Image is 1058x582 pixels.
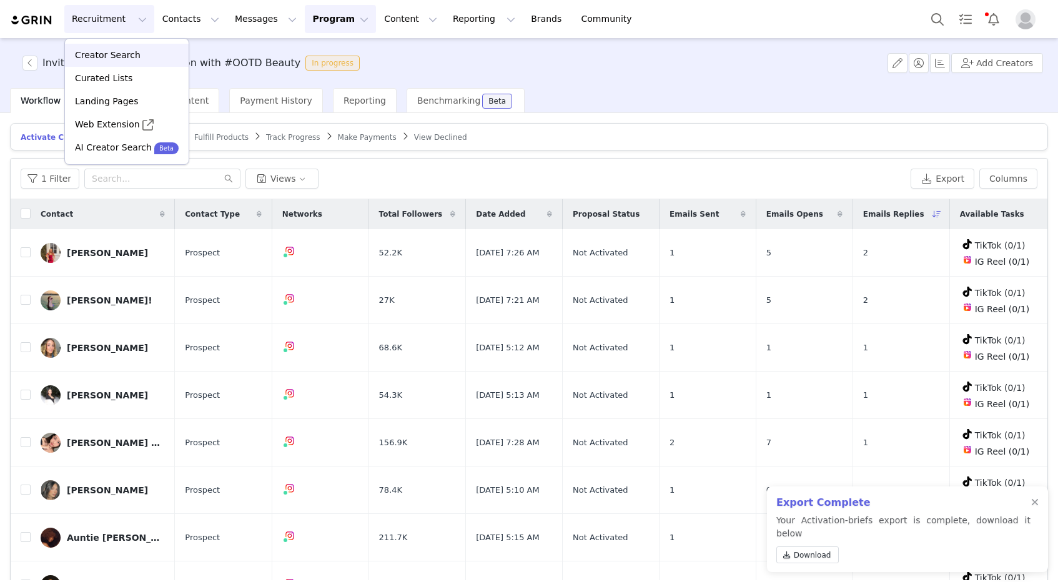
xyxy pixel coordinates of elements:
h2: Export Complete [776,495,1031,510]
span: Contact Type [185,209,240,220]
img: 9b9856ec-4dc7-493d-983c-e9f534b8a97d--s.jpg [41,433,61,453]
button: Notifications [980,5,1007,33]
button: 1 Filter [21,169,79,189]
span: IG Reel (0/1) [975,446,1030,456]
button: Views [245,169,319,189]
span: Prospect [185,247,220,259]
span: Prospect [185,389,220,402]
span: Date Added [476,209,525,220]
img: 9b0d8c43-42a2-4dab-8ed6-a8c679f4dd2a.jpg [41,385,61,405]
span: Not Activated [573,389,628,402]
span: 1 [863,484,868,496]
a: Tasks [952,5,979,33]
img: 05d777ad-abbb-4dc1-9001-5baadaa6719b.jpg [41,290,61,310]
img: placeholder-profile.jpg [1016,9,1036,29]
span: [DATE] 7:28 AM [476,436,540,449]
span: Not Activated [573,294,628,307]
span: 156.9K [379,436,408,449]
a: [PERSON_NAME] [41,243,165,263]
span: Emails Replies [863,209,924,220]
img: instagram.svg [285,246,295,256]
span: Prospect [185,531,220,544]
input: Search... [84,169,240,189]
p: Creator Search [75,49,141,62]
span: 1 [863,389,868,402]
h3: Invitation to Paid Collaboration with #OOTD Beauty [42,56,300,71]
span: Fulfill Products [194,133,249,142]
img: instagram.svg [285,293,295,303]
span: TikTok (0/1) [975,240,1026,250]
div: [PERSON_NAME] [67,248,148,258]
button: Export [911,169,974,189]
span: 54.3K [379,389,402,402]
span: Emails Sent [670,209,719,220]
span: 1 [670,389,675,402]
button: Search [924,5,951,33]
span: Not Activated [573,531,628,544]
span: 78.4K [379,484,402,496]
span: 7 [766,436,771,449]
span: 1 [670,484,675,496]
span: Prospect [185,436,220,449]
span: 1 [766,342,771,354]
div: [PERSON_NAME] 🍒 skincare & beauty [67,438,161,448]
span: 2 [863,294,868,307]
span: 5 [766,247,771,259]
button: Content [377,5,445,33]
span: TikTok (0/1) [975,335,1026,345]
span: [DATE] 5:13 AM [476,389,540,402]
span: Emails Opens [766,209,823,220]
button: Profile [1008,9,1048,29]
a: [PERSON_NAME] [41,480,165,500]
a: [PERSON_NAME]! [41,290,165,310]
button: Reporting [445,5,523,33]
p: Your Activation-briefs export is complete, download it below [776,514,1031,568]
span: Available Tasks [960,209,1024,220]
span: [DATE] 5:12 AM [476,342,540,354]
span: 1 [863,342,868,354]
span: Track Progress [266,133,320,142]
span: [DATE] 7:21 AM [476,294,540,307]
img: instagram.svg [285,483,295,493]
span: 1 [670,247,675,259]
span: Make Payments [338,133,397,142]
img: 67d220bc-b630-4f7e-9504-e1239e49839e--s.jpg [41,243,61,263]
img: instagram.svg [285,341,295,351]
span: 2 [670,436,675,449]
img: instagram.svg [285,531,295,541]
span: View Declined [414,133,467,142]
button: Recruitment [64,5,154,33]
span: Reporting [344,96,386,106]
span: 1 [670,531,675,544]
img: a4c6c00b-49c8-4f4b-a8b5-328878dc1a5c.jpg [41,480,61,500]
span: TikTok (0/1) [975,288,1026,298]
span: 27K [379,294,395,307]
span: IG Reel (0/1) [975,399,1030,409]
img: 01337ee8-0daa-4c61-92ee-88a1e080c7ce--s.jpg [41,528,61,548]
span: Not Activated [573,247,628,259]
span: Proposal Status [573,209,640,220]
span: 5 [766,294,771,307]
span: Activate Creators [21,133,94,142]
span: Total Followers [379,209,443,220]
div: Beta [488,97,506,105]
button: Add Creators [951,53,1043,73]
img: instagram.svg [285,388,295,398]
span: Benchmarking [417,96,480,106]
p: Landing Pages [75,95,138,108]
div: [PERSON_NAME] [67,390,148,400]
span: 1 [670,294,675,307]
p: Curated Lists [75,72,132,85]
img: 21f75e6a-8fae-41b6-b29d-b27bf1fda65f--s.jpg [41,338,61,358]
span: IG Reel (0/1) [975,257,1030,267]
span: [object Object] [22,56,365,71]
span: 211.7K [379,531,408,544]
a: Brands [523,5,573,33]
span: 2 [863,247,868,259]
span: Download [794,550,831,561]
p: Web Extension [75,118,140,131]
span: Networks [282,209,322,220]
span: 0 [766,484,771,496]
span: TikTok (0/1) [975,430,1026,440]
span: 52.2K [379,247,402,259]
